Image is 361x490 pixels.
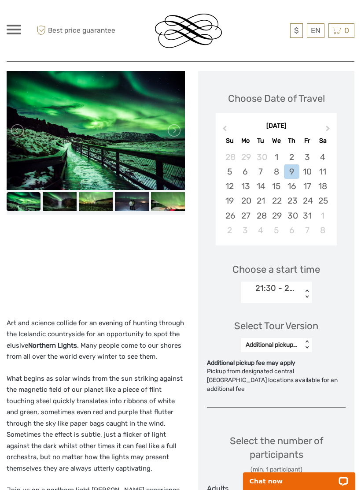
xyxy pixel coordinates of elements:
img: ac4528243ec14d1194dad19d2d84bd66_slider_thumbnail.jpeg [79,192,113,211]
div: Choose Monday, November 3rd, 2025 [238,223,253,238]
div: < > [303,340,310,349]
div: Choose Tuesday, September 30th, 2025 [253,150,269,164]
div: Choose Wednesday, October 22nd, 2025 [269,193,284,208]
div: Choose Wednesday, October 8th, 2025 [269,164,284,179]
div: Choose Wednesday, October 29th, 2025 [269,208,284,223]
div: Choose Thursday, October 9th, 2025 [284,164,299,179]
div: Tu [253,135,269,147]
img: 9faf6f800c75478b8b29d2cf020b3021_slider_thumbnail.jpeg [7,192,41,211]
span: Choose a start time [232,263,320,276]
div: Sa [315,135,330,147]
div: Th [284,135,299,147]
div: Choose Friday, October 31st, 2025 [299,208,315,223]
div: Choose Thursday, October 16th, 2025 [284,179,299,193]
button: Previous Month [217,124,231,138]
span: 0 [343,26,350,35]
div: Pickup from designated central [GEOGRAPHIC_DATA] locations available for an additional fee [207,367,346,393]
div: Fr [299,135,315,147]
div: (min. 1 participant) [207,465,346,474]
div: Choose Saturday, November 1st, 2025 [315,208,330,223]
p: What begins as solar winds from the sun striking against the magnetic field of our planet like a ... [7,373,185,475]
div: Choose Saturday, October 4th, 2025 [315,150,330,164]
img: Reykjavik Residence [155,14,222,48]
div: EN [307,23,324,38]
div: Choose Monday, October 6th, 2025 [238,164,253,179]
div: Choose Saturday, October 11th, 2025 [315,164,330,179]
div: Choose Saturday, October 25th, 2025 [315,193,330,208]
img: 87173b54ea7440b18afc9594507e59e3_slider_thumbnail.jpeg [115,192,149,211]
div: We [269,135,284,147]
div: Choose Friday, October 3rd, 2025 [299,150,315,164]
div: Choose Tuesday, November 4th, 2025 [253,223,269,238]
div: Choose Tuesday, October 28th, 2025 [253,208,269,223]
div: Choose Monday, October 20th, 2025 [238,193,253,208]
img: 46e102867bd94cd694405514174401a4_slider_thumbnail.jpeg [151,192,185,211]
div: Choose Sunday, October 19th, 2025 [222,193,237,208]
div: Choose Tuesday, October 14th, 2025 [253,179,269,193]
div: Choose Sunday, November 2nd, 2025 [222,223,237,238]
div: Choose Date of Travel [228,92,325,105]
div: Choose Saturday, November 8th, 2025 [315,223,330,238]
div: month 2025-10 [218,150,334,238]
div: Choose Monday, October 13th, 2025 [238,179,253,193]
div: Choose Thursday, November 6th, 2025 [284,223,299,238]
div: Su [222,135,237,147]
div: Choose Thursday, October 23rd, 2025 [284,193,299,208]
div: < > [303,290,310,299]
div: Choose Tuesday, October 21st, 2025 [253,193,269,208]
div: Choose Saturday, October 18th, 2025 [315,179,330,193]
div: Additional pickup fee may apply [246,341,298,349]
div: Choose Sunday, October 12th, 2025 [222,179,237,193]
div: Select the number of participants [207,434,346,474]
div: Mo [238,135,253,147]
div: 21:30 - 24h cancellation [255,282,298,294]
img: cdf1ddd0466949e5848d7886b27aba28_slider_thumbnail.jpg [43,192,77,211]
div: Choose Wednesday, October 15th, 2025 [269,179,284,193]
div: Additional pickup fee may apply [207,359,346,367]
div: Choose Monday, September 29th, 2025 [238,150,253,164]
div: Choose Friday, November 7th, 2025 [299,223,315,238]
div: Choose Thursday, October 30th, 2025 [284,208,299,223]
div: Choose Friday, October 24th, 2025 [299,193,315,208]
div: Choose Sunday, October 26th, 2025 [222,208,237,223]
div: Choose Friday, October 17th, 2025 [299,179,315,193]
span: Best price guarantee [34,23,115,38]
div: [DATE] [216,122,337,131]
img: 9faf6f800c75478b8b29d2cf020b3021_main_slider.jpeg [7,71,185,190]
div: Select Tour Version [234,319,318,333]
span: $ [294,26,299,35]
div: Choose Sunday, September 28th, 2025 [222,150,237,164]
div: Choose Tuesday, October 7th, 2025 [253,164,269,179]
button: Next Month [322,124,336,138]
iframe: LiveChat chat widget [237,462,361,490]
div: Choose Friday, October 10th, 2025 [299,164,315,179]
div: Choose Wednesday, November 5th, 2025 [269,223,284,238]
div: Choose Thursday, October 2nd, 2025 [284,150,299,164]
strong: Northern Lights [28,342,77,349]
p: Art and science collide for an evening of hunting through the Icelandic countryside for an opport... [7,318,185,363]
div: Choose Sunday, October 5th, 2025 [222,164,237,179]
div: Choose Monday, October 27th, 2025 [238,208,253,223]
div: Choose Wednesday, October 1st, 2025 [269,150,284,164]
